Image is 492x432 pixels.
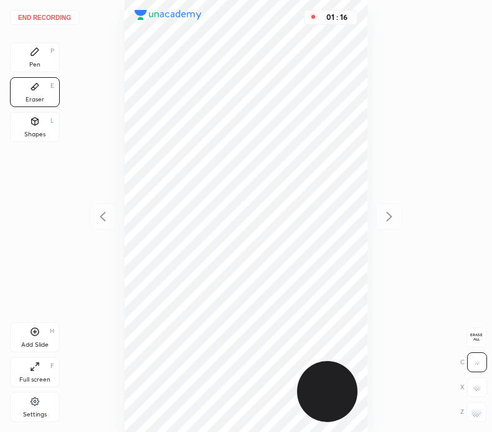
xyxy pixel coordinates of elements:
button: End recording [10,10,79,25]
div: Eraser [26,96,44,103]
div: H [50,328,54,334]
div: Shapes [24,131,45,138]
div: P [50,48,54,54]
div: Settings [23,411,47,418]
div: Full screen [19,377,50,383]
img: logo.38c385cc.svg [135,10,202,20]
div: F [50,363,54,369]
div: E [50,83,54,89]
span: Erase all [467,333,486,342]
div: C [460,352,487,372]
div: 01 : 16 [322,13,352,22]
div: Pen [29,62,40,68]
div: L [50,118,54,124]
div: Add Slide [21,342,49,348]
div: X [460,377,487,397]
div: Z [460,402,486,422]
